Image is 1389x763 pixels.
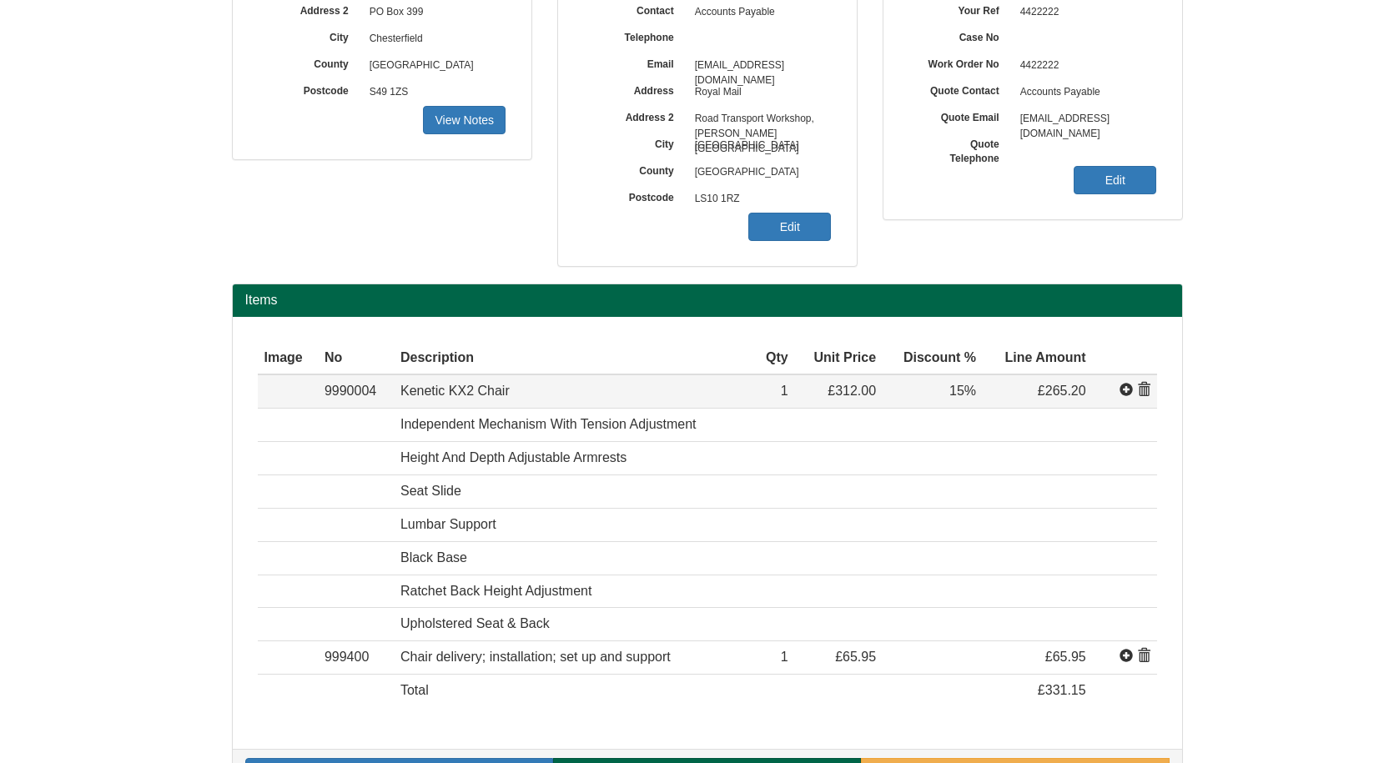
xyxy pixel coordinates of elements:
a: View Notes [423,106,506,134]
span: Height And Depth Adjustable Armrests [400,450,627,464]
span: Black Base [400,550,467,565]
span: [EMAIL_ADDRESS][DOMAIN_NAME] [687,53,832,79]
label: County [258,53,361,72]
th: Unit Price [795,342,883,375]
span: [GEOGRAPHIC_DATA] [687,159,832,186]
span: LS10 1RZ [687,186,832,213]
h2: Items [245,293,1170,308]
label: Quote Contact [908,79,1012,98]
span: Lumbar Support [400,517,496,531]
th: Discount % [883,342,983,375]
td: 9990004 [318,374,394,408]
span: £65.95 [835,650,876,664]
label: City [583,133,687,152]
label: Quote Telephone [908,133,1012,166]
span: Upholstered Seat & Back [400,616,550,630]
span: £265.20 [1038,384,1086,398]
label: Quote Email [908,106,1012,125]
th: Description [394,342,753,375]
label: City [258,26,361,45]
span: Ratchet Back Height Adjustment [400,584,591,598]
td: Total [394,675,753,707]
span: 15% [949,384,976,398]
span: Chair delivery; installation; set up and support [400,650,671,664]
th: Image [258,342,318,375]
span: Seat Slide [400,484,461,498]
span: Royal Mail [687,79,832,106]
span: £65.95 [1045,650,1086,664]
label: Telephone [583,26,687,45]
a: Edit [1074,166,1156,194]
span: Independent Mechanism With Tension Adjustment [400,417,697,431]
td: 999400 [318,641,394,675]
label: Work Order No [908,53,1012,72]
span: S49 1ZS [361,79,506,106]
span: [GEOGRAPHIC_DATA] [687,133,832,159]
span: 4422222 [1020,59,1059,71]
label: Postcode [258,79,361,98]
span: Chesterfield [361,26,506,53]
span: [EMAIL_ADDRESS][DOMAIN_NAME] [1012,106,1157,133]
span: Accounts Payable [1012,79,1157,106]
label: County [583,159,687,178]
label: Postcode [583,186,687,205]
span: Road Transport Workshop, [PERSON_NAME][GEOGRAPHIC_DATA] [687,106,832,133]
th: Line Amount [983,342,1093,375]
label: Address 2 [583,106,687,125]
th: Qty [753,342,795,375]
span: 1 [781,650,788,664]
label: Address [583,79,687,98]
label: Email [583,53,687,72]
a: Edit [748,213,831,241]
label: Case No [908,26,1012,45]
span: £331.15 [1038,683,1086,697]
span: [GEOGRAPHIC_DATA] [361,53,506,79]
span: Kenetic KX2 Chair [400,384,510,398]
span: £312.00 [828,384,876,398]
th: No [318,342,394,375]
span: 1 [781,384,788,398]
